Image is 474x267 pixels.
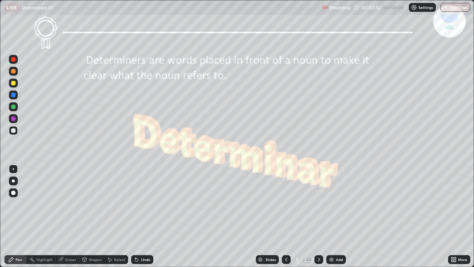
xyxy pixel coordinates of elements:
[440,3,470,12] button: End Class
[266,258,276,261] div: Slides
[7,4,17,10] p: LIVE
[303,257,305,262] div: /
[114,258,125,261] div: Select
[322,4,328,10] img: recording.375f2c34.svg
[306,256,311,263] div: 44
[443,4,449,10] img: end-class-cross
[328,257,334,263] img: add-slide-button
[65,258,76,261] div: Eraser
[336,258,343,261] div: Add
[418,6,433,9] p: Settings
[89,258,101,261] div: Shapes
[36,258,53,261] div: Highlight
[411,4,417,10] img: class-settings-icons
[294,257,301,262] div: 5
[16,258,22,261] div: Pen
[141,258,150,261] div: Undo
[22,4,53,10] p: Determiners 01
[458,258,467,261] div: More
[330,5,350,10] p: Recording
